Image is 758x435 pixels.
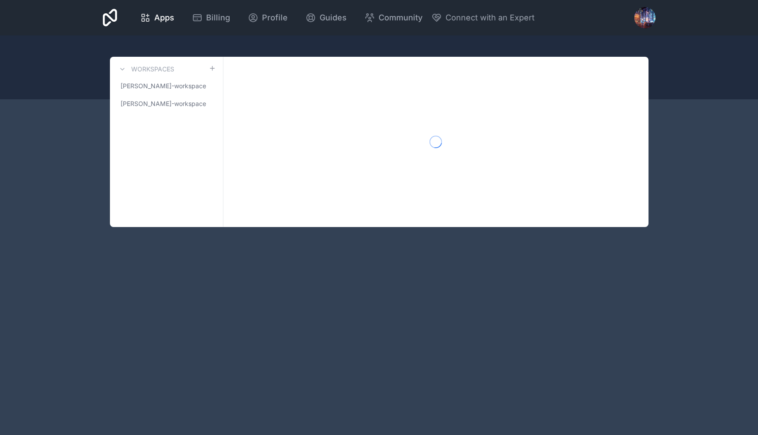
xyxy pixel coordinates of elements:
span: [PERSON_NAME]-workspace [121,99,206,108]
a: Guides [298,8,354,27]
a: Profile [241,8,295,27]
h3: Workspaces [131,65,174,74]
a: [PERSON_NAME]-workspace [117,96,216,112]
button: Connect with an Expert [431,12,535,24]
span: Billing [206,12,230,24]
span: Community [379,12,422,24]
span: Apps [154,12,174,24]
a: Apps [133,8,181,27]
a: Billing [185,8,237,27]
a: Community [357,8,430,27]
span: [PERSON_NAME]-workspace [121,82,206,90]
span: Connect with an Expert [445,12,535,24]
span: Guides [320,12,347,24]
a: Workspaces [117,64,174,74]
span: Profile [262,12,288,24]
a: [PERSON_NAME]-workspace [117,78,216,94]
